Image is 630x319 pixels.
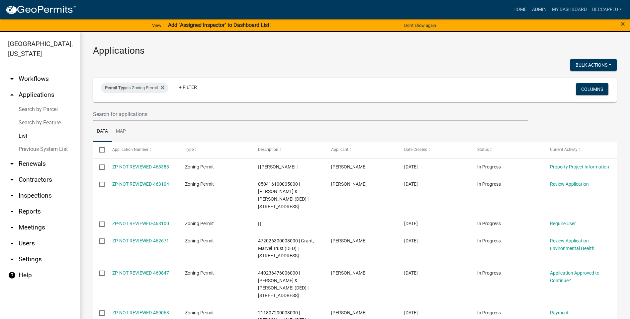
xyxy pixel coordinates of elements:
a: Application Approved to Continue? [550,270,599,283]
button: Close [621,20,625,28]
datatable-header-cell: Date Created [398,142,471,158]
div: is Zoning Permit [101,83,168,93]
datatable-header-cell: Application Number [106,142,179,158]
span: In Progress [477,181,501,187]
span: Date Created [404,147,427,152]
span: John Sieverding [331,310,367,315]
a: Admin [529,3,549,16]
a: ZP-NOT REVIEWED-463100 [112,221,169,226]
datatable-header-cell: Select [93,142,106,158]
span: Michael J. Weber [331,181,367,187]
span: In Progress [477,238,501,243]
span: Permit Type [105,85,128,90]
datatable-header-cell: Current Activity [544,142,617,158]
span: Type [185,147,194,152]
a: ZP-NOT REVIEWED-459063 [112,310,169,315]
span: 08/13/2025 [404,221,418,226]
span: Applicant [331,147,348,152]
span: | Michael Holmes | [258,164,298,169]
a: Require User [550,221,576,226]
a: ZP-NOT REVIEWED-463104 [112,181,169,187]
i: arrow_drop_down [8,176,16,184]
i: arrow_drop_down [8,160,16,168]
span: Diane Wilhelm [331,164,367,169]
span: Application Number [112,147,148,152]
span: 050416100005000 | Weber, Michael J & Donna M (DED) | 26789 46TH AVE [258,181,309,209]
a: Home [511,3,529,16]
span: 08/13/2025 [404,164,418,169]
span: Zoning Permit [185,310,214,315]
span: In Progress [477,221,501,226]
i: arrow_drop_down [8,223,16,231]
span: | | [258,221,261,226]
datatable-header-cell: Type [179,142,252,158]
datatable-header-cell: Description [252,142,325,158]
i: arrow_drop_down [8,192,16,200]
span: Status [477,147,489,152]
a: Data [93,121,112,142]
span: Zoning Permit [185,238,214,243]
a: BeccaPflu [589,3,625,16]
i: arrow_drop_up [8,91,16,99]
span: Current Activity [550,147,578,152]
span: 08/12/2025 [404,238,418,243]
a: ZP-NOT REVIEWED-463383 [112,164,169,169]
i: arrow_drop_down [8,75,16,83]
span: Scott Hansen [331,270,367,276]
i: help [8,271,16,279]
a: Review Application - Environmental Health [550,238,594,251]
i: arrow_drop_down [8,255,16,263]
datatable-header-cell: Applicant [325,142,398,158]
a: Property Project Information [550,164,609,169]
span: 08/04/2025 [404,310,418,315]
span: Jerid Baranczyk [331,238,367,243]
span: Zoning Permit [185,164,214,169]
a: Payment [550,310,569,315]
span: Zoning Permit [185,221,214,226]
button: Don't show again [402,20,439,31]
a: + Filter [174,81,202,93]
a: ZP-NOT REVIEWED-460847 [112,270,169,276]
span: × [621,19,625,29]
i: arrow_drop_down [8,208,16,216]
a: Map [112,121,130,142]
strong: Add "Assigned Inspector" to Dashboard List! [168,22,271,28]
datatable-header-cell: Status [471,142,544,158]
a: My Dashboard [549,3,589,16]
span: 472026300008000 | Grant, Marvel Trust (DED) | 46701 Highway 64 Preston, IA 52069 [258,238,314,259]
span: Zoning Permit [185,181,214,187]
a: ZP-NOT REVIEWED-462671 [112,238,169,243]
button: Columns [576,83,608,95]
span: 440236476006000 | Hansen, Scott E & Vicki M (DED) | 39673 304TH ST [258,270,309,298]
a: View [149,20,164,31]
span: Description [258,147,278,152]
span: 08/13/2025 [404,181,418,187]
span: In Progress [477,164,501,169]
a: Review Application [550,181,589,187]
span: Zoning Permit [185,270,214,276]
i: arrow_drop_down [8,239,16,247]
span: In Progress [477,270,501,276]
span: In Progress [477,310,501,315]
span: 08/07/2025 [404,270,418,276]
h3: Applications [93,45,617,56]
input: Search for applications [93,107,528,121]
button: Bulk Actions [570,59,617,71]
